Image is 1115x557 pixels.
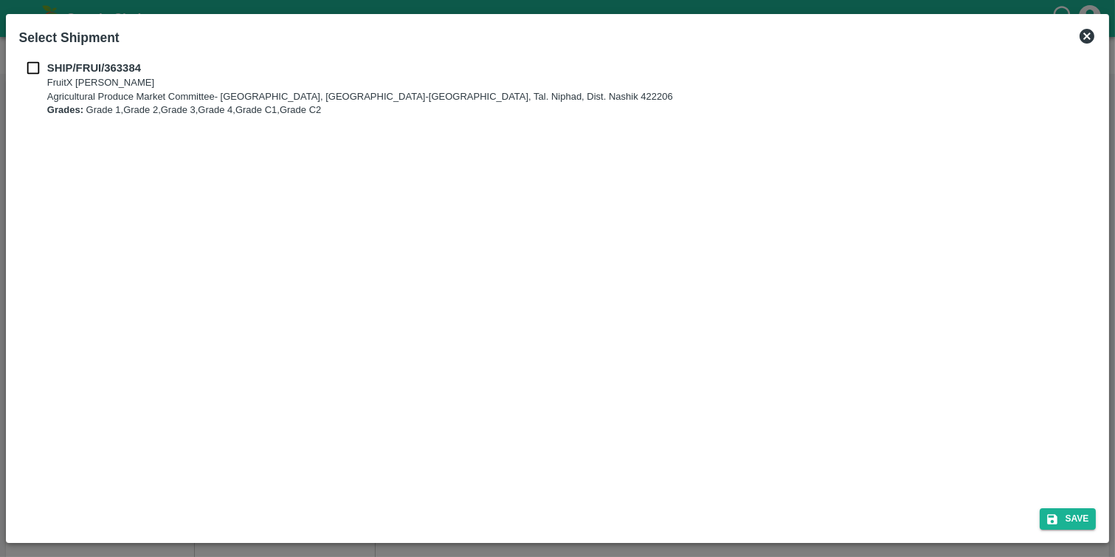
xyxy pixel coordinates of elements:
[47,90,673,104] p: Agricultural Produce Market Committee- [GEOGRAPHIC_DATA], [GEOGRAPHIC_DATA]-[GEOGRAPHIC_DATA], Ta...
[47,104,83,115] b: Grades:
[47,103,673,117] p: Grade 1,Grade 2,Grade 3,Grade 4,Grade C1,Grade C2
[47,76,673,90] p: FruitX [PERSON_NAME]
[19,30,120,45] b: Select Shipment
[47,62,141,74] b: SHIP/FRUI/363384
[1040,508,1096,530] button: Save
